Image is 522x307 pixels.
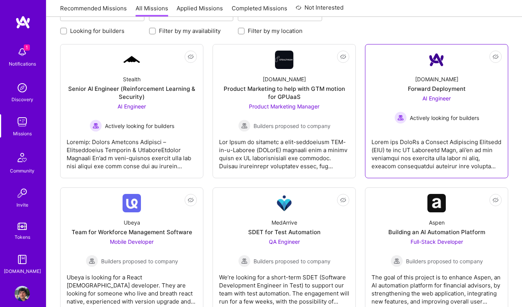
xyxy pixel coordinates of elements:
[118,103,146,110] span: AI Engineer
[123,55,141,65] img: Company Logo
[67,85,197,101] div: Senior AI Engineer (Reinforcement Learning & Security)
[13,148,31,167] img: Community
[275,194,293,212] img: Company Logo
[232,4,287,17] a: Completed Missions
[219,267,349,305] div: We’re looking for a short-term SDET (Software Development Engineer in Test) to support our team w...
[72,228,192,236] div: Team for Workforce Management Software
[248,228,321,236] div: SDET for Test Automation
[188,54,194,60] i: icon EyeClosed
[4,267,41,275] div: [DOMAIN_NAME]
[15,286,30,301] img: User Avatar
[219,85,349,101] div: Product Marketing to help with GTM motion for GPUaaS
[391,255,403,267] img: Builders proposed to company
[248,27,303,35] label: Filter by my location
[238,255,250,267] img: Builders proposed to company
[411,238,463,245] span: Full-Stack Developer
[249,103,319,110] span: Product Marketing Manager
[15,44,30,60] img: bell
[123,194,141,212] img: Company Logo
[15,252,30,267] img: guide book
[219,132,349,170] div: Lor Ipsum do sitametc a elit-seddoeiusm TEM-in-u-Laboree (DOLorE) magnaali enim a minimv quisn ex...
[60,4,127,17] a: Recommended Missions
[10,167,34,175] div: Community
[340,197,346,203] i: icon EyeClosed
[422,95,451,102] span: AI Engineer
[429,218,445,227] div: Aspen
[406,257,483,265] span: Builders proposed to company
[15,80,30,95] img: discovery
[15,15,31,29] img: logo
[415,75,458,83] div: [DOMAIN_NAME]
[9,60,36,68] div: Notifications
[16,201,28,209] div: Invite
[408,85,466,93] div: Forward Deployment
[15,114,30,130] img: teamwork
[371,51,502,172] a: Company Logo[DOMAIN_NAME]Forward DeploymentAI Engineer Actively looking for buildersActively look...
[11,95,33,103] div: Discovery
[254,257,331,265] span: Builders proposed to company
[123,75,141,83] div: Stealth
[493,197,499,203] i: icon EyeClosed
[219,51,349,172] a: Company Logo[DOMAIN_NAME]Product Marketing to help with GTM motion for GPUaaSProduct Marketing Ma...
[67,267,197,305] div: Ubeya is looking for a React [DEMOGRAPHIC_DATA] developer. They are looking for someone who live ...
[67,194,197,307] a: Company LogoUbeyaTeam for Workforce Management SoftwareMobile Developer Builders proposed to comp...
[219,194,349,307] a: Company LogoMedArriveSDET for Test AutomationQA Engineer Builders proposed to companyBuilders pro...
[177,4,223,17] a: Applied Missions
[136,4,168,17] a: All Missions
[110,238,154,245] span: Mobile Developer
[371,132,502,170] div: Lorem ips DoloRs a Consect Adipiscing Elitsedd (EIU) te inc UT Laboreetd Magn, ali’en ad min veni...
[340,54,346,60] i: icon EyeClosed
[394,112,407,124] img: Actively looking for builders
[124,218,140,227] div: Ubeya
[101,257,178,265] span: Builders proposed to company
[410,114,479,122] span: Actively looking for builders
[388,228,485,236] div: Building an AI Automation Platform
[427,51,446,69] img: Company Logo
[13,286,32,301] a: User Avatar
[188,197,194,203] i: icon EyeClosed
[296,3,344,17] a: Not Interested
[263,75,306,83] div: [DOMAIN_NAME]
[159,27,221,35] label: Filter by my availability
[67,132,197,170] div: Loremip: Dolors Ametcons Adipisci – Elitseddoeius Temporin & UtlaboreEtdolor Magnaali En’ad m ven...
[90,120,102,132] img: Actively looking for builders
[67,51,197,172] a: Company LogoStealthSenior AI Engineer (Reinforcement Learning & Security)AI Engineer Actively loo...
[371,267,502,305] div: The goal of this project is to enhance Aspen, an AI automation platform for financial advisors, b...
[18,223,27,230] img: tokens
[427,194,446,212] img: Company Logo
[105,122,174,130] span: Actively looking for builders
[493,54,499,60] i: icon EyeClosed
[70,27,124,35] label: Looking for builders
[272,218,297,227] div: MedArrive
[254,122,331,130] span: Builders proposed to company
[275,51,293,69] img: Company Logo
[15,233,30,241] div: Tokens
[15,186,30,201] img: Invite
[24,44,30,51] span: 1
[269,238,300,245] span: QA Engineer
[238,120,250,132] img: Builders proposed to company
[13,130,32,138] div: Missions
[86,255,98,267] img: Builders proposed to company
[371,194,502,307] a: Company LogoAspenBuilding an AI Automation PlatformFull-Stack Developer Builders proposed to comp...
